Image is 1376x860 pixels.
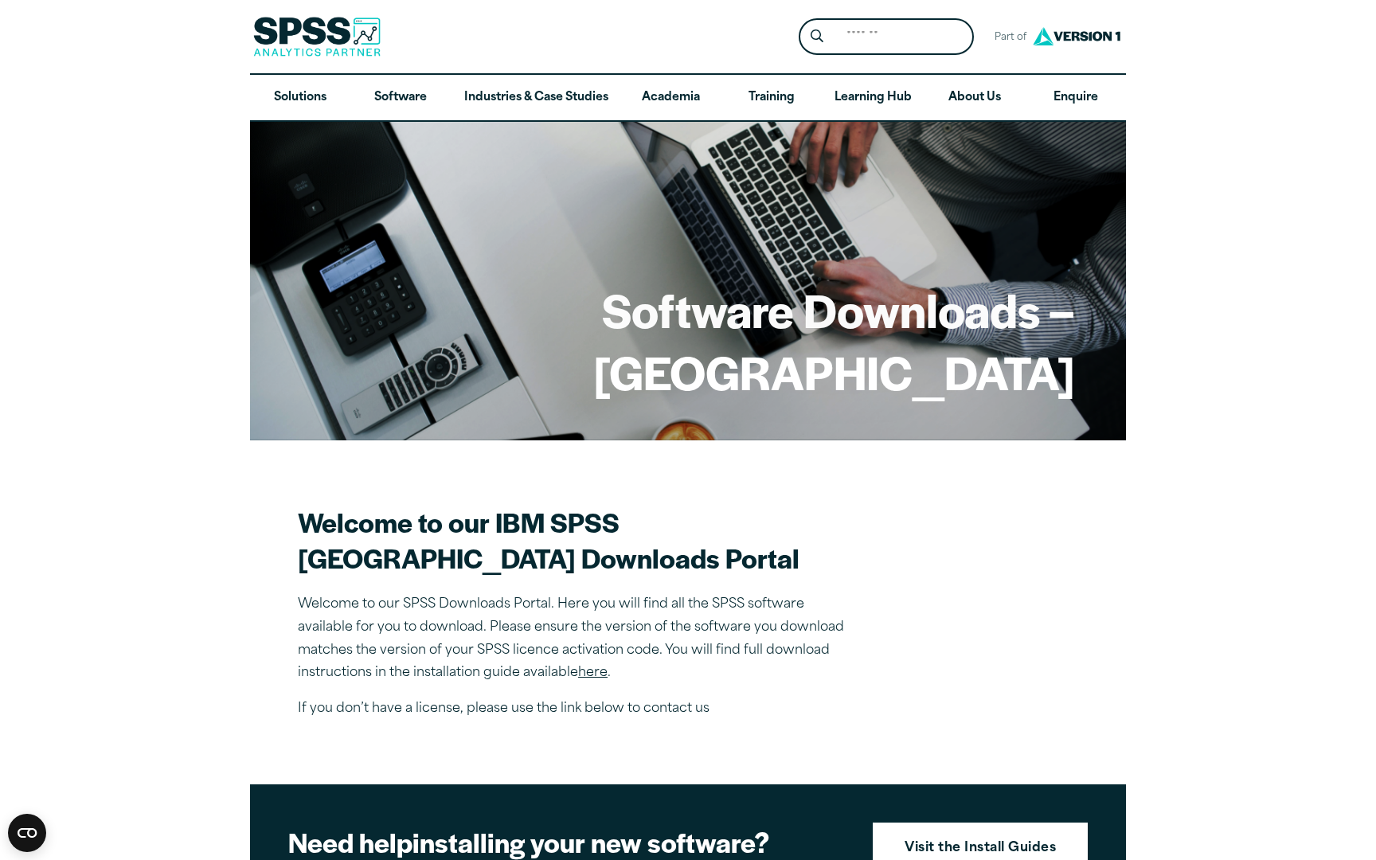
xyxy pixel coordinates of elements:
a: Academia [621,75,721,121]
a: Enquire [1026,75,1126,121]
img: Version1 Logo [1029,21,1124,51]
a: Solutions [250,75,350,121]
nav: Desktop version of site main menu [250,75,1126,121]
h2: Welcome to our IBM SPSS [GEOGRAPHIC_DATA] Downloads Portal [298,504,855,576]
a: Industries & Case Studies [451,75,621,121]
a: Training [721,75,822,121]
h2: installing your new software? [288,824,846,860]
p: Welcome to our SPSS Downloads Portal. Here you will find all the SPSS software available for you ... [298,593,855,685]
form: Site Header Search Form [799,18,974,56]
button: Search magnifying glass icon [803,22,832,52]
h1: Software Downloads – [GEOGRAPHIC_DATA] [301,279,1075,402]
svg: Search magnifying glass icon [811,29,823,43]
a: Learning Hub [822,75,924,121]
span: Part of [987,26,1029,49]
button: Open CMP widget [8,814,46,852]
a: here [578,666,608,679]
p: If you don’t have a license, please use the link below to contact us [298,698,855,721]
strong: Visit the Install Guides [905,838,1056,859]
a: About Us [924,75,1025,121]
a: Software [350,75,451,121]
img: SPSS Analytics Partner [253,17,381,57]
